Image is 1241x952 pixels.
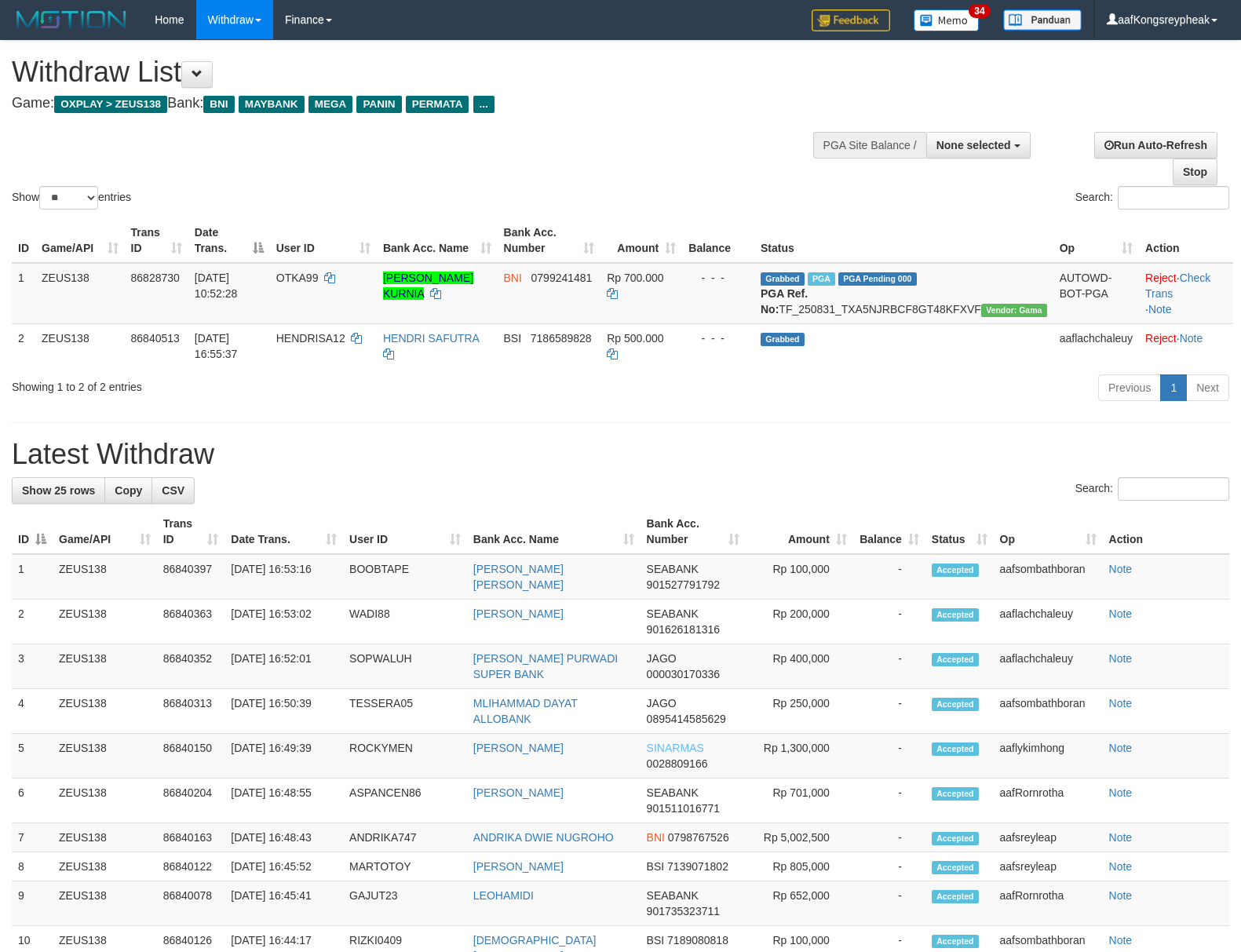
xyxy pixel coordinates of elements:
td: aafsreyleap [994,823,1103,852]
td: - [853,779,925,823]
td: 86840122 [157,852,225,881]
td: ZEUS138 [53,881,157,926]
a: Note [1109,934,1133,947]
td: · [1139,323,1233,368]
td: [DATE] 16:45:52 [224,852,343,881]
td: · · [1139,263,1233,324]
span: Marked by aafsreyleap [808,272,835,286]
td: [DATE] 16:53:02 [224,600,343,644]
div: PGA Site Balance / [813,132,926,159]
td: aaflachchaleuy [994,644,1103,689]
td: ZEUS138 [53,554,157,600]
span: Copy 901527791792 to clipboard [647,578,720,591]
span: BSI [504,332,522,345]
td: TF_250831_TXA5NJRBCF8GT48KFXVF [754,263,1053,324]
td: aafsreyleap [994,852,1103,881]
td: Rp 652,000 [746,881,853,926]
th: Bank Acc. Number: activate to sort column ascending [498,218,601,263]
th: ID [12,218,35,263]
a: Copy [104,477,152,504]
span: ... [473,96,495,113]
a: Show 25 rows [12,477,105,504]
span: Copy 0799241481 to clipboard [531,272,593,284]
td: ASPANCEN86 [343,779,467,823]
th: Op: activate to sort column ascending [994,509,1103,554]
td: - [853,734,925,779]
span: Copy [115,484,142,497]
a: [PERSON_NAME] [473,742,564,754]
span: Copy 000030170336 to clipboard [647,668,720,680]
a: ANDRIKA DWIE NUGROHO [473,831,614,844]
span: 86840513 [131,332,180,345]
td: 4 [12,689,53,734]
span: Accepted [932,890,979,903]
th: Trans ID: activate to sort column ascending [125,218,188,263]
th: Game/API: activate to sort column ascending [35,218,125,263]
td: Rp 400,000 [746,644,853,689]
a: Note [1180,332,1203,345]
span: Accepted [932,742,979,756]
td: ROCKYMEN [343,734,467,779]
td: 9 [12,881,53,926]
td: aafsombathboran [994,689,1103,734]
td: ZEUS138 [35,263,125,324]
td: aafRornrotha [994,881,1103,926]
th: User ID: activate to sort column ascending [343,509,467,554]
span: PERMATA [406,96,469,113]
td: [DATE] 16:48:43 [224,823,343,852]
span: Accepted [932,653,979,666]
td: [DATE] 16:50:39 [224,689,343,734]
a: Note [1109,860,1133,873]
input: Search: [1118,477,1229,501]
td: ZEUS138 [53,734,157,779]
span: CSV [162,484,184,497]
td: 2 [12,323,35,368]
td: 3 [12,644,53,689]
a: Reject [1145,272,1177,284]
td: - [853,852,925,881]
td: 5 [12,734,53,779]
td: [DATE] 16:49:39 [224,734,343,779]
span: OXPLAY > ZEUS138 [54,96,167,113]
span: Accepted [932,564,979,577]
td: SOPWALUH [343,644,467,689]
img: Feedback.jpg [812,9,890,31]
span: Copy 0895414585629 to clipboard [647,713,726,725]
input: Search: [1118,186,1229,210]
span: PANIN [356,96,401,113]
a: [PERSON_NAME] KURNIA [383,272,473,300]
th: Status [754,218,1053,263]
a: CSV [151,477,195,504]
span: Copy 901735323711 to clipboard [647,905,720,917]
a: Note [1148,303,1172,316]
th: Action [1103,509,1229,554]
td: ZEUS138 [53,600,157,644]
span: SINARMAS [647,742,704,754]
a: Note [1109,563,1133,575]
td: aaflachchaleuy [994,600,1103,644]
th: Date Trans.: activate to sort column ascending [224,509,343,554]
td: Rp 5,002,500 [746,823,853,852]
span: Copy 901626181316 to clipboard [647,623,720,636]
td: aafsombathboran [994,554,1103,600]
td: ZEUS138 [53,689,157,734]
td: 86840397 [157,554,225,600]
h1: Latest Withdraw [12,439,1229,470]
td: 86840313 [157,689,225,734]
th: Amount: activate to sort column ascending [600,218,682,263]
td: 86840163 [157,823,225,852]
th: Balance [682,218,754,263]
td: ZEUS138 [35,323,125,368]
th: Game/API: activate to sort column ascending [53,509,157,554]
th: Balance: activate to sort column ascending [853,509,925,554]
td: Rp 200,000 [746,600,853,644]
span: MAYBANK [239,96,305,113]
td: 7 [12,823,53,852]
th: Bank Acc. Name: activate to sort column ascending [377,218,498,263]
td: Rp 100,000 [746,554,853,600]
span: 86828730 [131,272,180,284]
h1: Withdraw List [12,57,812,88]
a: Run Auto-Refresh [1094,132,1217,159]
span: BNI [203,96,234,113]
td: [DATE] 16:48:55 [224,779,343,823]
